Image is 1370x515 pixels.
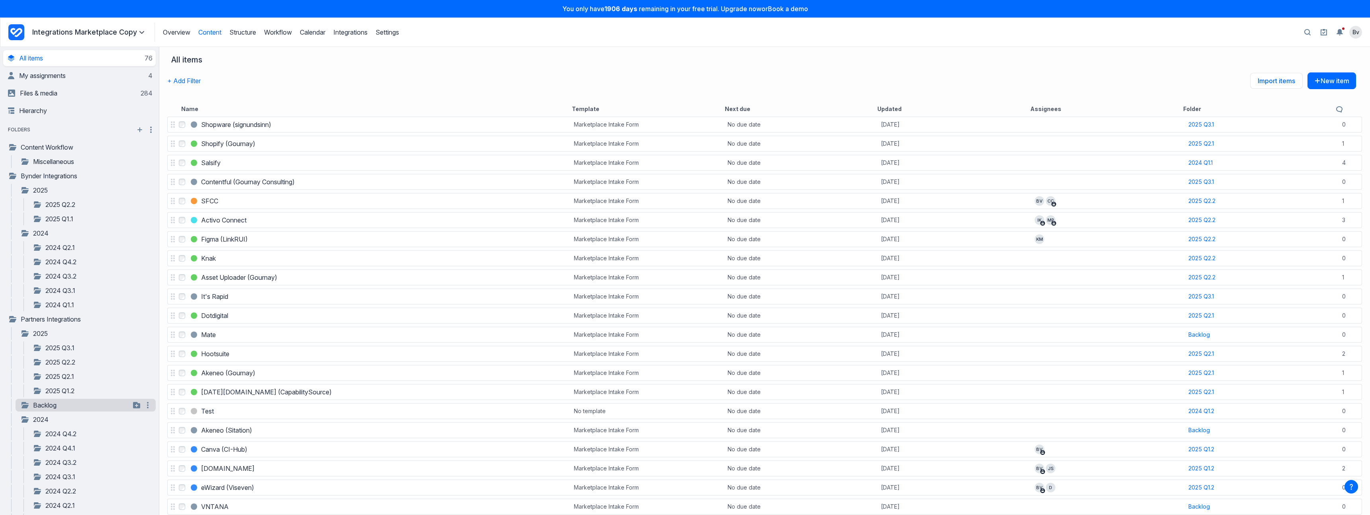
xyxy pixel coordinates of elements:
a: 2025 Q2.1 [1188,140,1214,148]
div: 2025 Q2.2 [1188,216,1215,224]
a: Shopify (Gournay) [201,139,255,148]
span: MP [1046,215,1055,225]
a: 2025 Q2.1 [1188,312,1214,320]
a: 2025 Q2.2 [1188,197,1215,205]
span: BV [1035,483,1044,492]
span: VNTANA [201,502,229,511]
a: Akeneo (Gournay) [201,368,255,378]
span: IK [1035,215,1044,225]
span: KM [1035,235,1044,242]
button: Updated [877,105,902,113]
a: 2025 Q1.2 [1188,445,1214,453]
h3: Akeneo (Sitation) [201,425,252,435]
a: 2024 Q4.1 [33,443,153,453]
span: Salsify [201,158,221,168]
div: 2024 Q1.2 [1188,407,1214,415]
span: [DATE] [881,312,900,320]
div: 2025 Q1.2 [1188,464,1214,472]
div: No due date [728,312,761,320]
a: Backlog [1188,331,1210,339]
span: [DATE] [881,216,900,224]
a: My assignments4 [8,68,153,84]
a: Shopware (signundsinn) [201,120,271,129]
h3: Figma (LinkRUI) [201,234,248,244]
div: No due date [728,426,761,434]
span: Hootsuite [201,349,229,359]
a: 2025 Q3.1 [1188,121,1214,129]
a: 2025 Q2.2 [33,200,153,209]
div: No due date [728,369,761,377]
span: [DOMAIN_NAME] [201,464,254,473]
div: 76 [143,54,153,62]
h3: SFCC [201,196,218,206]
button: + Add Filter [167,72,201,89]
a: 2025 Q1.2 [1188,484,1214,492]
button: More folder actions [146,125,156,135]
a: Integrations [333,28,368,36]
a: Content [198,28,221,36]
a: 2025 Q2.2 [1188,273,1215,281]
span: [DATE] [881,254,900,262]
span: [DATE] [881,484,900,492]
a: [DATE][DOMAIN_NAME] (CapabilitySource) [201,387,332,397]
a: It's Rapid [201,292,228,301]
button: New item [1307,72,1356,89]
span: JS [1046,464,1055,471]
div: No due date [728,159,761,167]
span: Knak [201,254,216,263]
a: 2024 Q3.2 [33,458,153,467]
a: Hierarchy [8,103,153,119]
div: No due date [728,407,761,415]
span: Files & media [20,89,57,97]
a: Setup guide [1317,26,1330,39]
span: [DATE] [881,293,900,300]
div: All items [171,55,206,64]
button: Template [572,105,599,113]
span: CC [1046,196,1055,206]
a: Settings [376,28,399,36]
span: KM [1035,234,1044,244]
a: 2024 Q2.2 [33,486,153,496]
span: Contentful (Gournay Consulting) [201,177,295,187]
span: [DATE] [881,331,900,339]
button: Toggle the notification sidebar [1333,26,1346,39]
a: Mate [201,330,216,339]
div: No due date [728,254,761,262]
a: 2025 Q2.1 [1188,388,1214,396]
span: Dotdigital [201,311,228,320]
a: Asset Uploader (Gournay) [201,273,277,282]
a: 2025 Q2.1 [33,372,153,381]
a: 2024 Q2.1 [33,501,153,510]
span: BV [1035,196,1044,206]
div: No due date [728,331,761,339]
a: 2025 Q2.1 [1188,369,1214,377]
h3: Activo Connect [201,215,247,225]
a: 2025 Q2.2 [1188,235,1215,243]
a: Content Workflow [8,142,153,152]
a: 2024 Q1.1 [1188,159,1213,167]
div: No due date [728,388,761,396]
h3: eWizard (Viseven) [201,483,254,492]
a: 2025 Q3.1 [1188,178,1214,186]
summary: View profile menu [1349,26,1362,39]
span: [DATE] [881,235,900,243]
h3: Test [201,406,214,416]
span: MP [1046,216,1055,222]
a: Calendar [300,28,325,36]
div: Backlog [1188,426,1210,434]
